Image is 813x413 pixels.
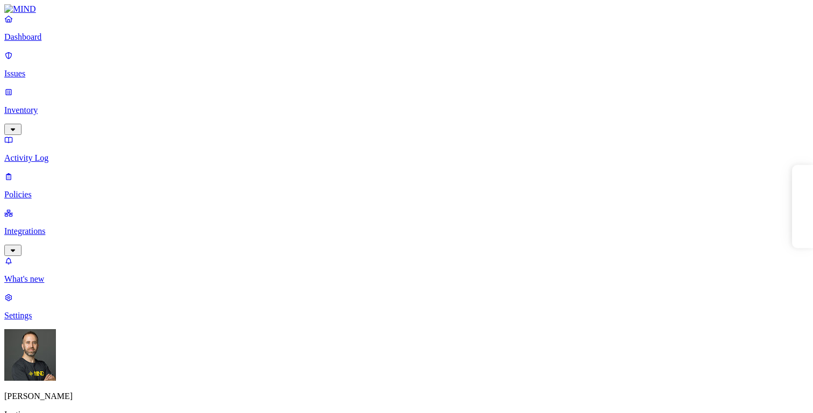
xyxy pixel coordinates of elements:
[4,69,809,79] p: Issues
[4,293,809,321] a: Settings
[4,32,809,42] p: Dashboard
[4,274,809,284] p: What's new
[4,51,809,79] a: Issues
[4,329,56,381] img: Tom Mayblum
[4,172,809,200] a: Policies
[4,87,809,133] a: Inventory
[4,256,809,284] a: What's new
[4,4,36,14] img: MIND
[4,14,809,42] a: Dashboard
[4,208,809,254] a: Integrations
[4,105,809,115] p: Inventory
[4,391,809,401] p: [PERSON_NAME]
[4,226,809,236] p: Integrations
[4,135,809,163] a: Activity Log
[4,4,809,14] a: MIND
[4,190,809,200] p: Policies
[4,153,809,163] p: Activity Log
[4,311,809,321] p: Settings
